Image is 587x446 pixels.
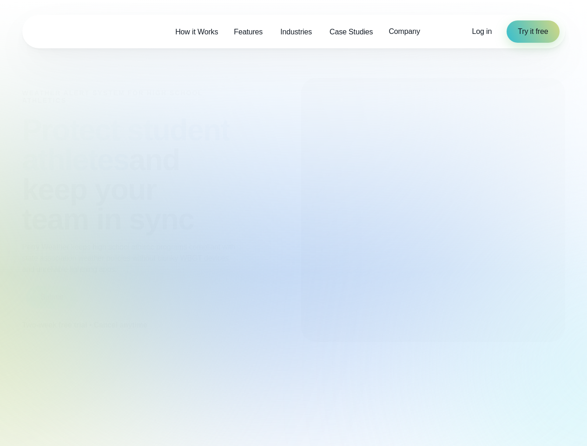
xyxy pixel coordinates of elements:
[322,22,381,41] a: Case Studies
[507,20,559,43] a: Try it free
[472,27,492,35] span: Log in
[330,26,373,38] span: Case Studies
[175,26,218,38] span: How it Works
[472,26,492,37] a: Log in
[280,26,312,38] span: Industries
[518,26,548,37] span: Try it free
[167,22,226,41] a: How it Works
[389,26,420,37] span: Company
[234,26,263,38] span: Features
